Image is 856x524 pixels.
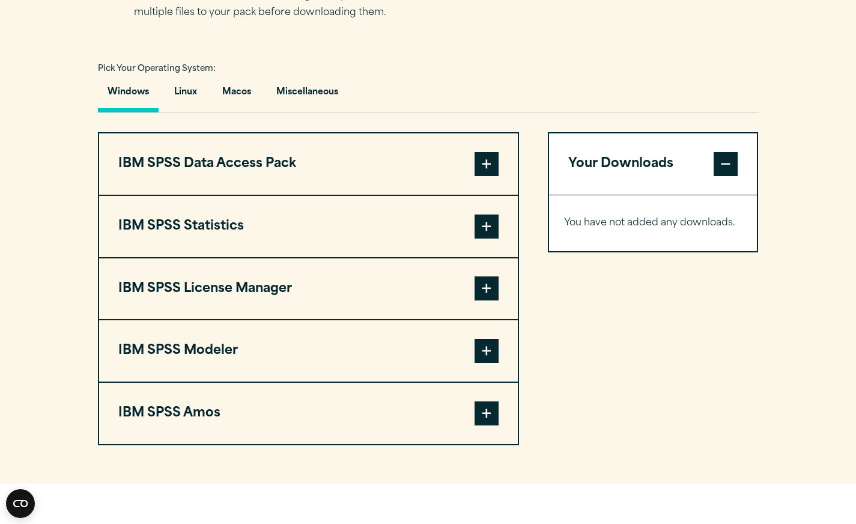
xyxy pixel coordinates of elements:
[6,489,35,518] button: Open CMP widget
[564,215,742,232] p: You have not added any downloads.
[98,65,216,73] span: Pick Your Operating System:
[99,133,518,195] button: IBM SPSS Data Access Pack
[267,78,348,112] button: Miscellaneous
[549,195,757,251] div: Your Downloads
[165,78,207,112] button: Linux
[549,133,757,195] button: Your Downloads
[99,383,518,444] button: IBM SPSS Amos
[213,78,261,112] button: Macos
[99,196,518,257] button: IBM SPSS Statistics
[98,78,159,112] button: Windows
[99,258,518,320] button: IBM SPSS License Manager
[99,320,518,382] button: IBM SPSS Modeler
